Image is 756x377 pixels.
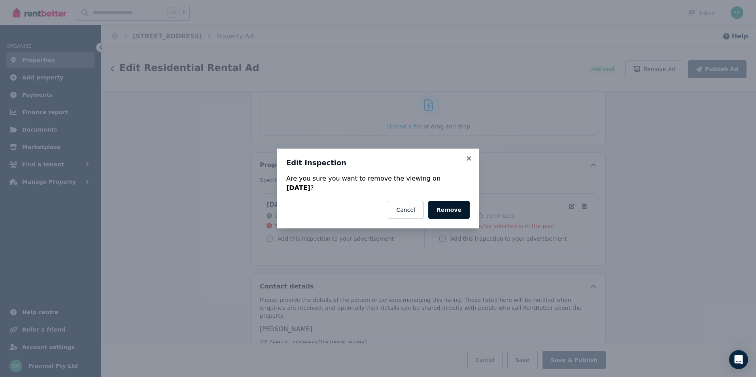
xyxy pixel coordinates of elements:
button: Cancel [388,201,423,219]
div: Open Intercom Messenger [729,350,748,369]
strong: [DATE] [286,184,310,192]
button: Remove [428,201,470,219]
div: Are you sure you want to remove the viewing on ? [286,174,470,193]
h3: Edit Inspection [286,158,470,168]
